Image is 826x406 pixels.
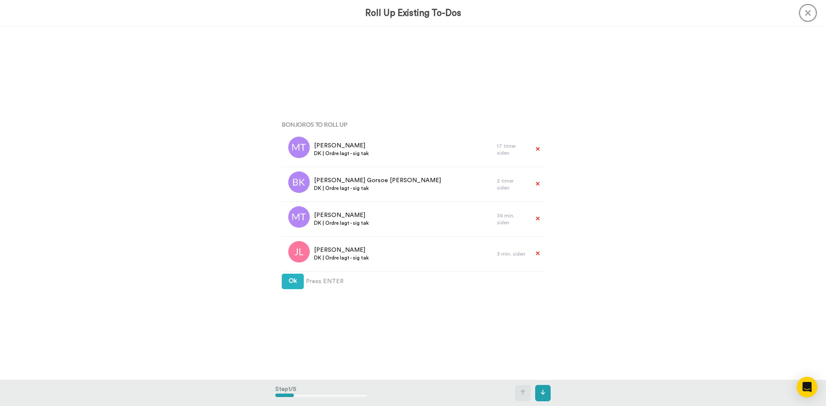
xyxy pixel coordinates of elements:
[288,241,310,263] img: jl.png
[275,381,367,406] div: Step 1 / 5
[314,150,369,157] span: DK | Ordre lagt - sig tak
[497,250,527,257] div: 3 min. siden
[289,278,297,284] span: Ok
[314,254,369,261] span: DK | Ordre lagt - sig tak
[288,206,310,228] img: mt.png
[314,176,441,185] span: [PERSON_NAME] Gorsoe [PERSON_NAME]
[314,246,369,254] span: [PERSON_NAME]
[365,8,461,18] h3: Roll Up Existing To-Dos
[306,277,344,286] span: Press ENTER
[497,177,527,191] div: 2 timer siden
[282,121,544,128] h4: Bonjoros To Roll Up
[282,274,304,289] button: Ok
[288,171,310,193] img: bk.png
[314,141,369,150] span: [PERSON_NAME]
[797,377,817,397] div: Open Intercom Messenger
[314,185,441,192] span: DK | Ordre lagt - sig tak
[314,220,369,226] span: DK | Ordre lagt - sig tak
[497,143,527,156] div: 17 timer siden
[497,212,527,226] div: 36 min. siden
[314,211,369,220] span: [PERSON_NAME]
[288,137,310,158] img: mt.png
